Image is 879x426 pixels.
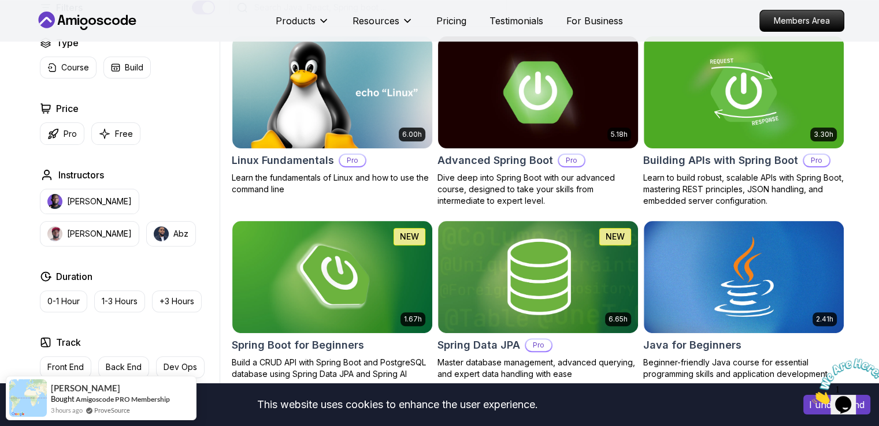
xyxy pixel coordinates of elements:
h2: Type [56,36,79,50]
button: Front End [40,356,91,378]
a: Java for Beginners card2.41hJava for BeginnersBeginner-friendly Java course for essential program... [643,221,844,380]
p: Beginner-friendly Java course for essential programming skills and application development [643,357,844,380]
a: Testimonials [489,14,543,28]
span: Bought [51,394,75,403]
p: Members Area [760,10,844,31]
button: Products [276,14,329,37]
p: Learn to build robust, scalable APIs with Spring Boot, mastering REST principles, JSON handling, ... [643,172,844,207]
p: 6.65h [609,315,628,324]
p: Dev Ops [164,361,197,373]
p: NEW [606,231,625,242]
p: Pro [64,128,77,140]
p: 3.30h [814,130,833,139]
button: 1-3 Hours [94,290,145,312]
p: Abz [173,228,188,240]
button: +3 Hours [152,290,202,312]
p: Pro [526,339,551,351]
img: provesource social proof notification image [9,379,47,417]
h2: Price [56,102,79,115]
p: 5.18h [611,130,628,139]
a: Spring Boot for Beginners card1.67hNEWSpring Boot for BeginnersBuild a CRUD API with Spring Boot ... [232,221,433,380]
p: Master database management, advanced querying, and expert data handling with ease [437,357,639,380]
a: For Business [566,14,623,28]
button: Build [103,57,151,79]
a: Linux Fundamentals card6.00hLinux FundamentalsProLearn the fundamentals of Linux and how to use t... [232,36,433,195]
button: Course [40,57,97,79]
button: Back End [98,356,149,378]
a: Spring Data JPA card6.65hNEWSpring Data JPAProMaster database management, advanced querying, and ... [437,221,639,380]
p: 2.41h [816,315,833,324]
img: Spring Boot for Beginners card [232,221,432,333]
img: instructor img [47,194,62,209]
button: Accept cookies [803,395,870,414]
button: Pro [40,122,84,145]
span: 3 hours ago [51,405,83,415]
iframe: chat widget [807,354,879,409]
button: Free [91,122,140,145]
a: Building APIs with Spring Boot card3.30hBuilding APIs with Spring BootProLearn to build robust, s... [643,36,844,207]
a: Advanced Spring Boot card5.18hAdvanced Spring BootProDive deep into Spring Boot with our advanced... [437,36,639,207]
h2: Instructors [58,168,104,182]
h2: Spring Data JPA [437,337,520,353]
button: 0-1 Hour [40,290,87,312]
p: Pro [340,155,365,166]
h2: Advanced Spring Boot [437,152,553,169]
p: Pro [804,155,829,166]
p: Pro [559,155,584,166]
button: instructor img[PERSON_NAME] [40,189,139,214]
p: Build [125,62,143,73]
p: NEW [400,231,419,242]
p: Free [115,128,133,140]
a: ProveSource [94,405,130,415]
p: Back End [106,361,142,373]
p: [PERSON_NAME] [67,228,132,240]
img: Spring Data JPA card [438,221,638,333]
img: Building APIs with Spring Boot card [644,36,844,148]
div: This website uses cookies to enhance the user experience. [9,392,786,417]
p: Products [276,14,316,28]
p: Front End [47,361,84,373]
img: Java for Beginners card [644,221,844,333]
img: instructor img [47,226,62,241]
h2: Spring Boot for Beginners [232,337,364,353]
h2: Track [56,335,81,349]
p: Dive deep into Spring Boot with our advanced course, designed to take your skills from intermedia... [437,172,639,207]
h2: Java for Beginners [643,337,741,353]
p: Course [61,62,89,73]
h2: Linux Fundamentals [232,152,334,169]
a: Pricing [436,14,466,28]
p: 6.00h [402,130,422,139]
button: Dev Ops [156,356,205,378]
span: 1 [5,5,9,14]
img: Linux Fundamentals card [232,36,432,148]
button: instructor img[PERSON_NAME] [40,221,139,246]
p: +3 Hours [160,296,194,307]
button: instructor imgAbz [146,221,196,246]
button: Resources [353,14,413,37]
p: Build a CRUD API with Spring Boot and PostgreSQL database using Spring Data JPA and Spring AI [232,357,433,380]
a: Members Area [759,10,844,32]
p: 1.67h [404,315,422,324]
img: instructor img [154,226,169,241]
p: 1-3 Hours [102,296,138,307]
p: Learn the fundamentals of Linux and how to use the command line [232,172,433,195]
h2: Building APIs with Spring Boot [643,152,798,169]
p: Resources [353,14,399,28]
span: [PERSON_NAME] [51,383,120,393]
img: Advanced Spring Boot card [433,33,643,151]
h2: Duration [56,270,92,283]
a: Amigoscode PRO Membership [76,395,170,403]
img: Chat attention grabber [5,5,76,50]
p: 0-1 Hour [47,296,80,307]
p: [PERSON_NAME] [67,196,132,207]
